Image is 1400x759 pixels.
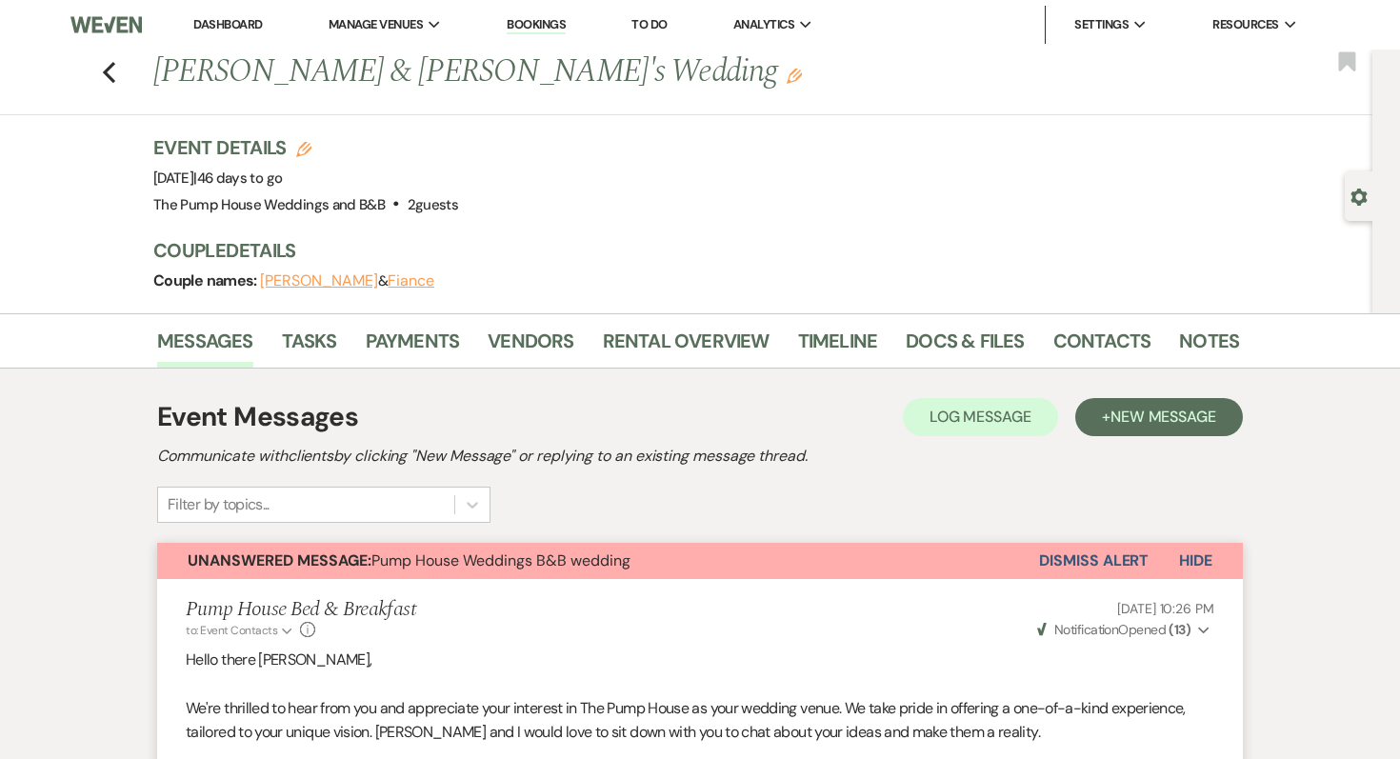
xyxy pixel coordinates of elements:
h1: [PERSON_NAME] & [PERSON_NAME]'s Wedding [153,50,1007,95]
span: [DATE] [153,169,282,188]
h2: Communicate with clients by clicking "New Message" or replying to an existing message thread. [157,445,1243,468]
span: Log Message [930,407,1031,427]
a: Messages [157,326,253,368]
span: Manage Venues [329,15,423,34]
a: Dashboard [193,16,262,32]
strong: ( 13 ) [1169,621,1190,638]
button: Edit [787,67,802,84]
span: [DATE] 10:26 PM [1117,600,1214,617]
a: Vendors [488,326,573,368]
span: Notification [1054,621,1118,638]
button: +New Message [1075,398,1243,436]
span: & [260,271,434,290]
strong: Unanswered Message: [188,550,371,570]
button: NotificationOpened (13) [1034,620,1214,640]
span: to: Event Contacts [186,623,277,638]
a: Timeline [798,326,878,368]
span: Settings [1074,15,1129,34]
h5: Pump House Bed & Breakfast [186,598,416,622]
button: [PERSON_NAME] [260,273,378,289]
button: Dismiss Alert [1039,543,1149,579]
h3: Couple Details [153,237,1220,264]
a: Tasks [282,326,337,368]
span: We're thrilled to hear from you and appreciate your interest in The Pump House as your wedding ve... [186,698,1186,743]
a: Bookings [507,16,566,34]
button: Log Message [903,398,1058,436]
div: Filter by topics... [168,493,270,516]
span: The Pump House Weddings and B&B [153,195,385,214]
button: Hide [1149,543,1243,579]
a: Notes [1179,326,1239,368]
h1: Event Messages [157,397,358,437]
span: Analytics [733,15,794,34]
span: Opened [1037,621,1191,638]
button: to: Event Contacts [186,622,295,639]
span: Hide [1179,550,1212,570]
a: Contacts [1053,326,1151,368]
a: To Do [631,16,667,32]
a: Rental Overview [603,326,770,368]
span: 2 guests [408,195,459,214]
button: Unanswered Message:Pump House Weddings B&B wedding [157,543,1039,579]
span: Hello there [PERSON_NAME], [186,649,371,669]
img: Weven Logo [70,5,142,45]
span: New Message [1110,407,1216,427]
button: Fiance [388,273,434,289]
span: | [193,169,282,188]
h3: Event Details [153,134,458,161]
a: Docs & Files [906,326,1024,368]
span: Couple names: [153,270,260,290]
span: Resources [1212,15,1278,34]
span: 46 days to go [197,169,283,188]
span: Pump House Weddings B&B wedding [188,550,630,570]
button: Open lead details [1350,187,1368,205]
a: Payments [366,326,460,368]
